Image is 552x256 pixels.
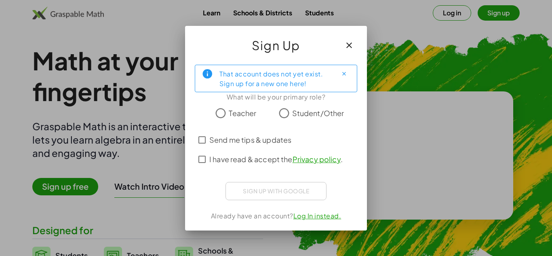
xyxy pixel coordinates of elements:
span: Sign Up [252,36,300,55]
span: Teacher [229,108,256,118]
a: Log In instead. [293,212,341,220]
span: I have read & accept the . [209,154,343,165]
div: Already have an account? [195,211,357,221]
span: Student/Other [292,108,344,118]
a: Privacy policy [293,154,341,164]
span: Send me tips & updates [209,134,291,145]
div: What will be your primary role? [195,92,357,102]
div: That account does not yet exist. Sign up for a new one here! [219,68,331,89]
button: Close [337,68,350,80]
